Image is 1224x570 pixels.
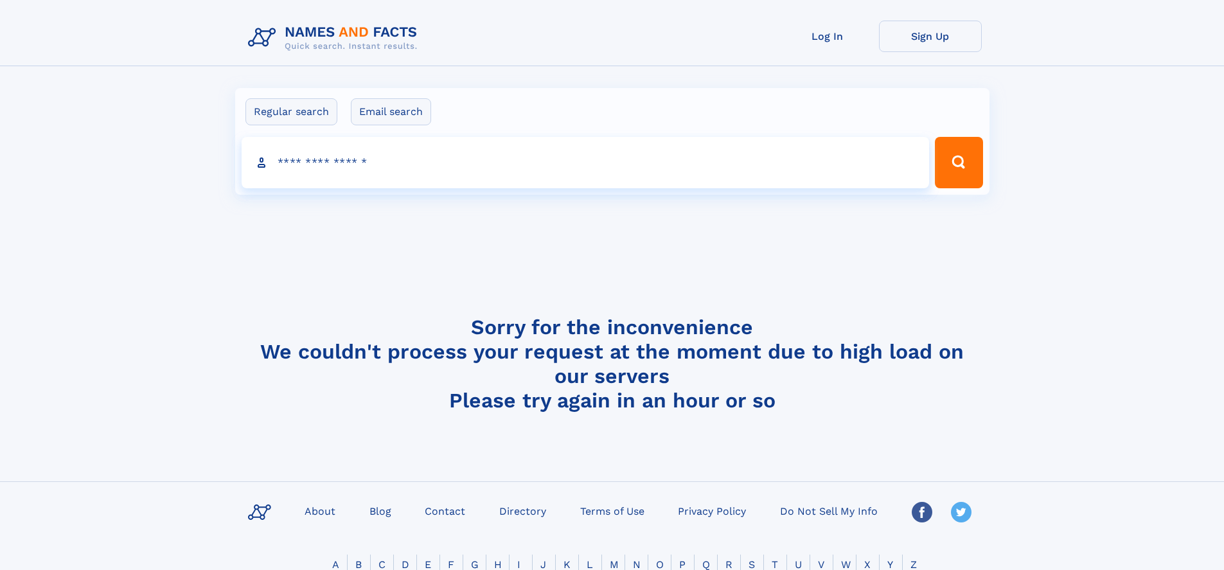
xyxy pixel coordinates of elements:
img: Twitter [951,502,971,522]
a: Terms of Use [575,501,650,520]
a: Do Not Sell My Info [775,501,883,520]
a: Privacy Policy [673,501,751,520]
a: About [299,501,341,520]
a: Sign Up [879,21,982,52]
a: Directory [494,501,551,520]
a: Blog [364,501,396,520]
label: Regular search [245,98,337,125]
img: Logo Names and Facts [243,21,428,55]
input: search input [242,137,930,188]
button: Search Button [935,137,982,188]
img: Facebook [912,502,932,522]
h4: Sorry for the inconvenience We couldn't process your request at the moment due to high load on ou... [243,315,982,413]
a: Contact [420,501,470,520]
label: Email search [351,98,431,125]
a: Log In [776,21,879,52]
